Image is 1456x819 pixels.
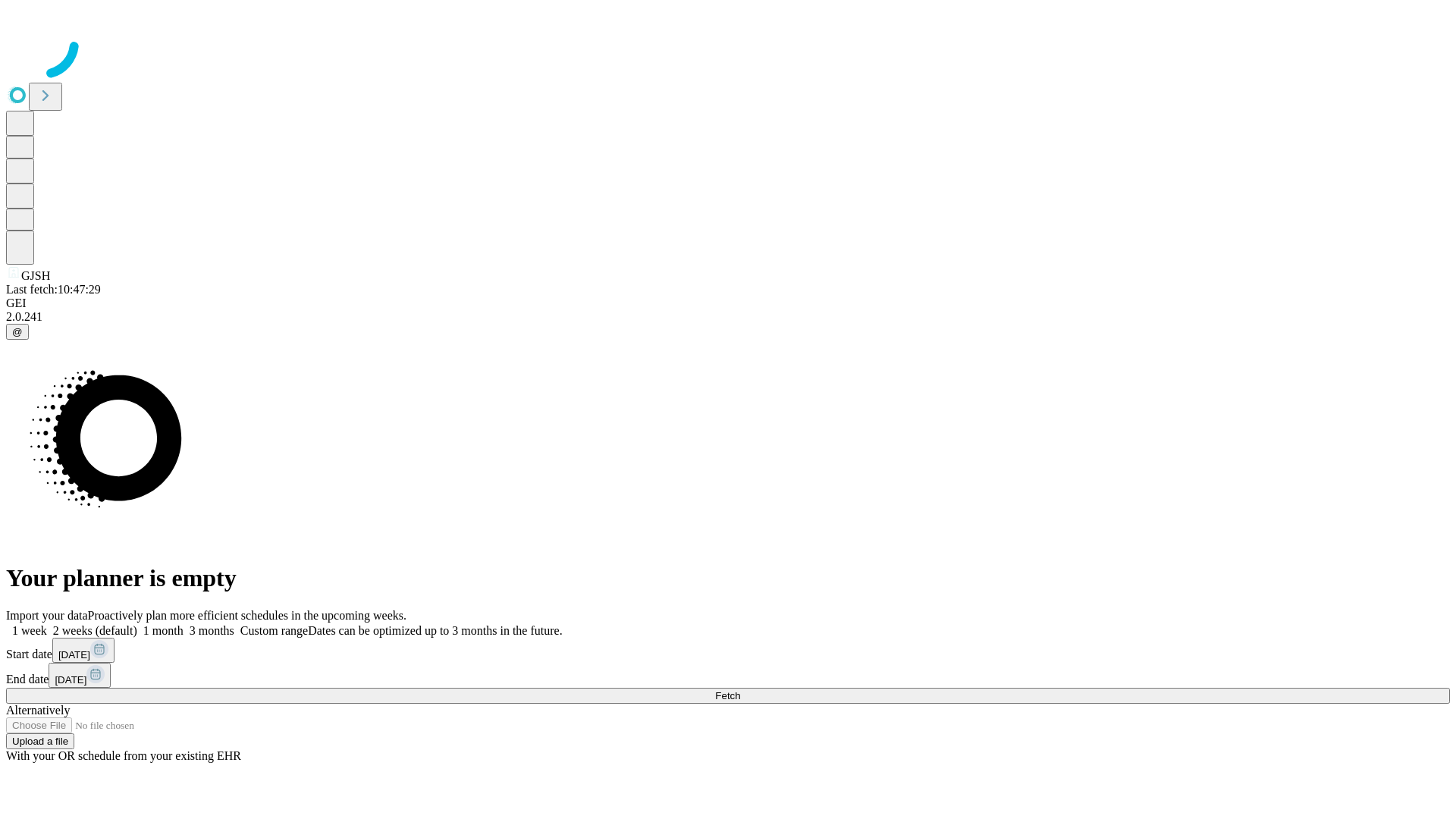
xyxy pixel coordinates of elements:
[12,326,23,337] span: @
[6,704,70,717] span: Alternatively
[6,688,1450,704] button: Fetch
[58,649,90,661] span: [DATE]
[6,283,101,296] span: Last fetch: 10:47:29
[21,269,50,282] span: GJSH
[6,749,241,762] span: With your OR schedule from your existing EHR
[6,609,88,622] span: Import your data
[190,624,234,637] span: 3 months
[6,297,1450,310] div: GEI
[240,624,308,637] span: Custom range
[53,624,137,637] span: 2 weeks (default)
[52,638,115,663] button: [DATE]
[55,674,86,686] span: [DATE]
[88,609,406,622] span: Proactively plan more efficient schedules in the upcoming weeks.
[715,690,740,701] span: Fetch
[12,624,47,637] span: 1 week
[143,624,184,637] span: 1 month
[6,663,1450,688] div: End date
[6,564,1450,592] h1: Your planner is empty
[6,638,1450,663] div: Start date
[49,663,111,688] button: [DATE]
[6,310,1450,324] div: 2.0.241
[308,624,562,637] span: Dates can be optimized up to 3 months in the future.
[6,733,74,749] button: Upload a file
[6,324,29,340] button: @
